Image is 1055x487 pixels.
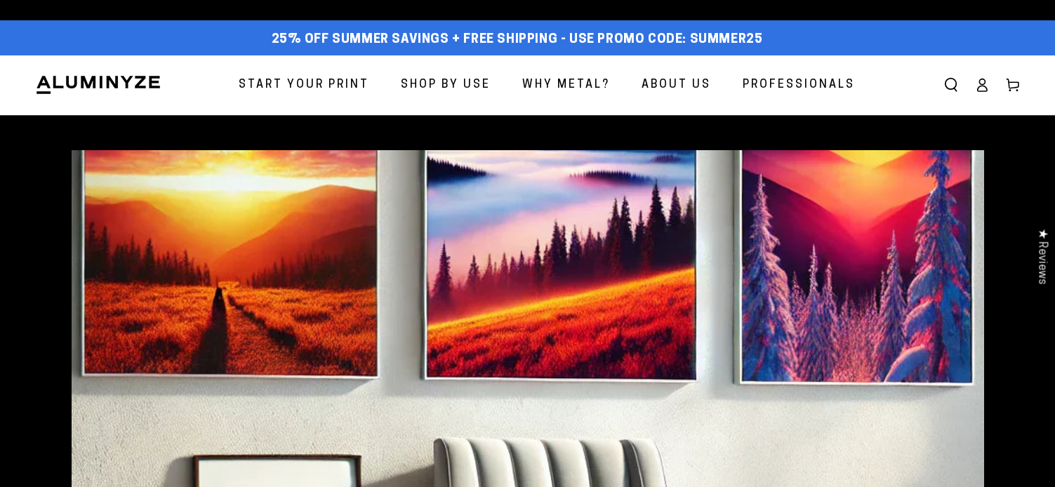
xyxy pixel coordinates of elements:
[732,67,865,104] a: Professionals
[936,69,967,100] summary: Search our site
[401,75,491,95] span: Shop By Use
[228,67,380,104] a: Start Your Print
[239,75,369,95] span: Start Your Print
[642,75,711,95] span: About Us
[512,67,621,104] a: Why Metal?
[631,67,722,104] a: About Us
[272,32,763,48] span: 25% off Summer Savings + Free Shipping - Use Promo Code: SUMMER25
[1028,218,1055,295] div: Click to open Judge.me floating reviews tab
[390,67,501,104] a: Shop By Use
[522,75,610,95] span: Why Metal?
[35,74,161,95] img: Aluminyze
[743,75,855,95] span: Professionals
